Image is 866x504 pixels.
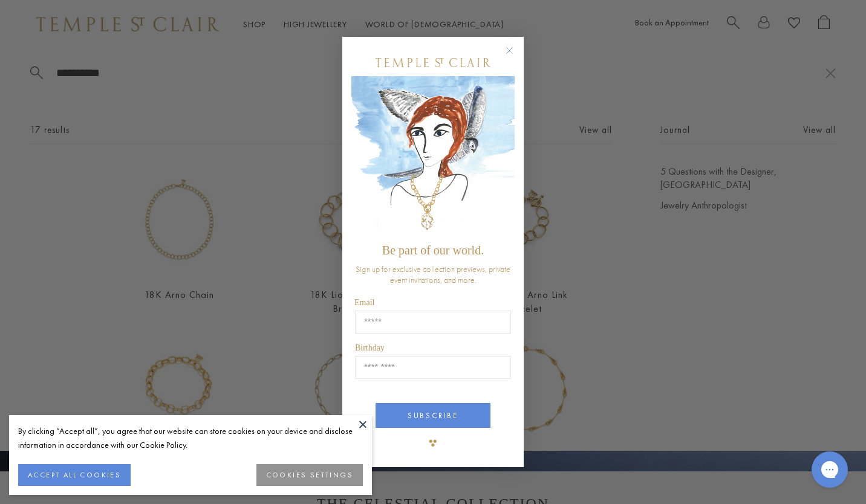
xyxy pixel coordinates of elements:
[18,464,131,486] button: ACCEPT ALL COOKIES
[508,49,523,64] button: Close dialog
[376,403,490,428] button: SUBSCRIBE
[351,76,515,237] img: c4a9eb12-d91a-4d4a-8ee0-386386f4f338.jpeg
[354,298,374,307] span: Email
[806,447,854,492] iframe: Gorgias live chat messenger
[421,431,445,455] img: TSC
[382,244,484,257] span: Be part of our world.
[256,464,363,486] button: COOKIES SETTINGS
[18,424,363,452] div: By clicking “Accept all”, you agree that our website can store cookies on your device and disclos...
[355,311,511,334] input: Email
[355,343,385,352] span: Birthday
[376,58,490,67] img: Temple St. Clair
[356,263,510,285] span: Sign up for exclusive collection previews, private event invitations, and more.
